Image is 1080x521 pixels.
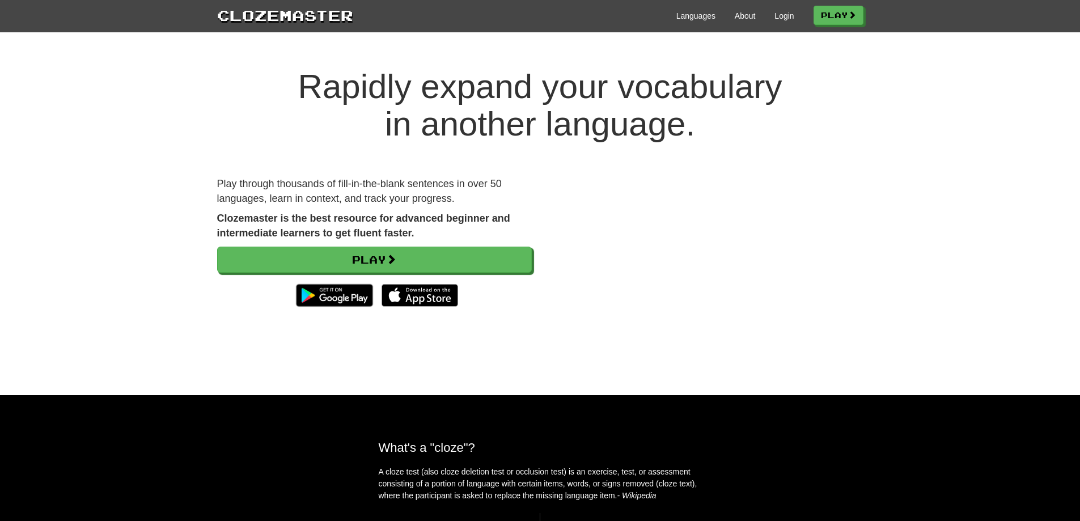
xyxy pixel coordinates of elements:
a: Play [217,247,532,273]
p: Play through thousands of fill-in-the-blank sentences in over 50 languages, learn in context, and... [217,177,532,206]
a: Play [814,6,863,25]
img: Get it on Google Play [290,278,378,312]
em: - Wikipedia [617,491,657,500]
a: Languages [676,10,715,22]
a: About [735,10,756,22]
h2: What's a "cloze"? [379,440,702,455]
a: Clozemaster [217,5,353,26]
a: Login [774,10,794,22]
p: A cloze test (also cloze deletion test or occlusion test) is an exercise, test, or assessment con... [379,466,702,502]
strong: Clozemaster is the best resource for advanced beginner and intermediate learners to get fluent fa... [217,213,510,239]
img: Download_on_the_App_Store_Badge_US-UK_135x40-25178aeef6eb6b83b96f5f2d004eda3bffbb37122de64afbaef7... [382,284,458,307]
